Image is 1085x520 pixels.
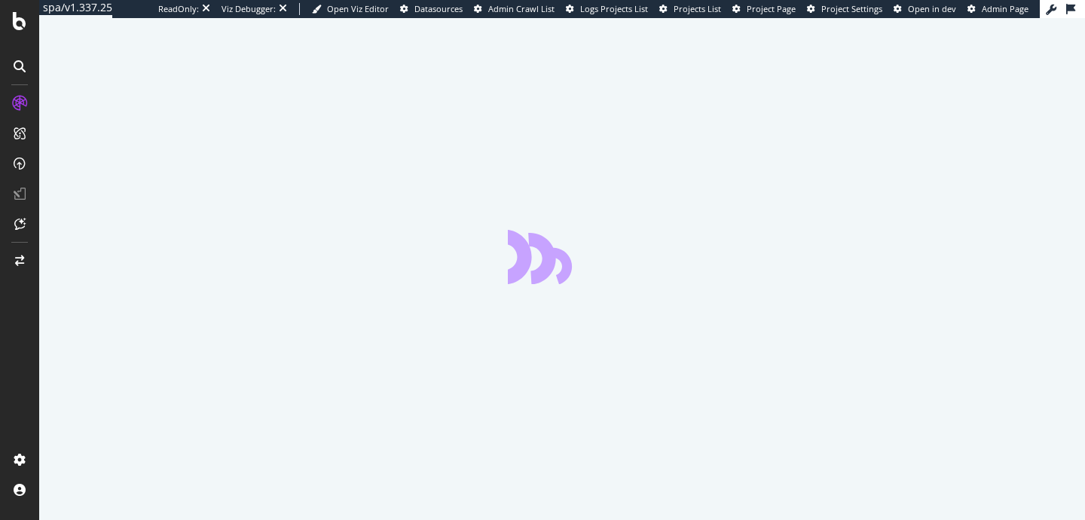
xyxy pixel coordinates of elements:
div: Viz Debugger: [222,3,276,15]
a: Datasources [400,3,463,15]
a: Logs Projects List [566,3,648,15]
a: Admin Page [967,3,1028,15]
span: Admin Page [982,3,1028,14]
a: Open Viz Editor [312,3,389,15]
span: Open in dev [908,3,956,14]
span: Project Settings [821,3,882,14]
span: Open Viz Editor [327,3,389,14]
a: Project Page [732,3,796,15]
span: Datasources [414,3,463,14]
span: Logs Projects List [580,3,648,14]
div: ReadOnly: [158,3,199,15]
div: animation [508,230,616,284]
a: Project Settings [807,3,882,15]
span: Project Page [747,3,796,14]
a: Open in dev [894,3,956,15]
span: Projects List [674,3,721,14]
span: Admin Crawl List [488,3,555,14]
a: Projects List [659,3,721,15]
a: Admin Crawl List [474,3,555,15]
